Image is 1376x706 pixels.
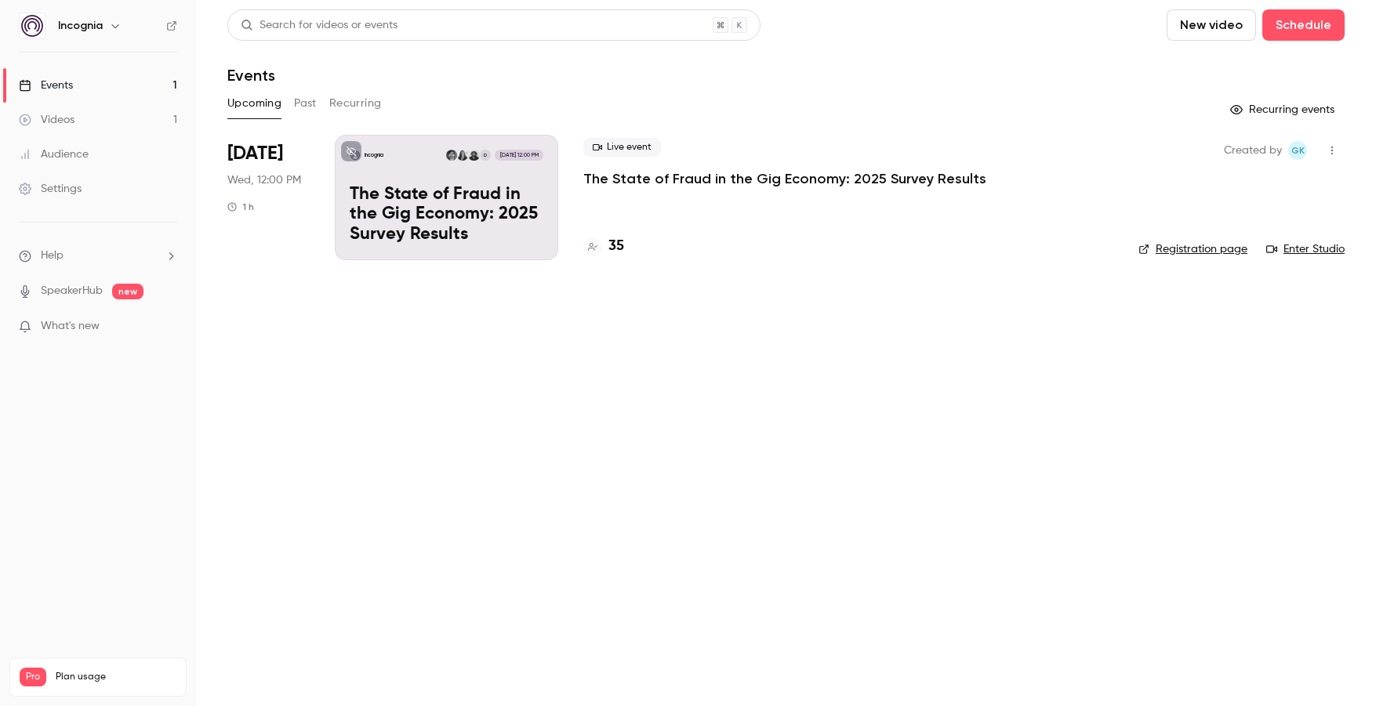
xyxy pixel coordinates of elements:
a: 35 [583,236,624,257]
div: 1 h [227,201,254,213]
span: Help [41,248,64,264]
img: Felix Efren Gonzalez Reyes [468,150,479,161]
span: What's new [41,318,100,335]
p: The State of Fraud in the Gig Economy: 2025 Survey Results [350,185,543,245]
a: Registration page [1138,241,1247,257]
div: Videos [19,112,74,128]
p: Incognia [365,151,383,159]
div: Sep 24 Wed, 12:00 PM (America/New York) [227,135,310,260]
li: help-dropdown-opener [19,248,177,264]
span: new [112,284,143,299]
h4: 35 [608,236,624,257]
span: Plan usage [56,671,176,683]
a: SpeakerHub [41,283,103,299]
button: Past [294,91,317,116]
img: Incognia [20,13,45,38]
span: Wed, 12:00 PM [227,172,301,188]
span: Pro [20,668,46,686]
img: Maria Sassetti [457,150,468,161]
span: Gianna Kennedy [1288,141,1307,160]
button: Recurring events [1223,97,1345,122]
img: Victor Cavalcanti [446,150,457,161]
button: New video [1167,9,1256,41]
div: Events [19,78,73,93]
span: Created by [1224,141,1282,160]
button: Schedule [1262,9,1345,41]
button: Upcoming [227,91,281,116]
iframe: Noticeable Trigger [158,320,177,334]
a: Enter Studio [1266,241,1345,257]
span: GK [1291,141,1305,160]
div: Audience [19,147,89,162]
span: [DATE] 12:00 PM [495,150,543,161]
div: Search for videos or events [241,17,398,34]
a: The State of Fraud in the Gig Economy: 2025 Survey Results [583,169,986,188]
div: D [479,149,492,161]
a: The State of Fraud in the Gig Economy: 2025 Survey ResultsIncogniaDFelix Efren Gonzalez ReyesMari... [335,135,558,260]
h1: Events [227,66,275,85]
div: Settings [19,181,82,197]
h6: Incognia [58,18,103,34]
span: Live event [583,138,661,157]
button: Recurring [329,91,382,116]
span: [DATE] [227,141,283,166]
